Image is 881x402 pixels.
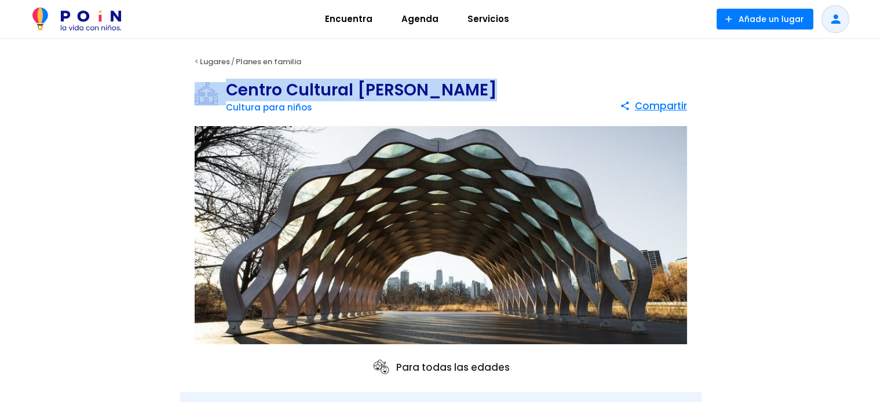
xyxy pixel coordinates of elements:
a: Lugares [200,56,230,67]
img: ages icon [372,358,390,377]
h1: Centro Cultural [PERSON_NAME] [226,82,497,98]
a: Planes en familia [236,56,301,67]
a: Cultura para niños [226,101,312,113]
p: Para todas las edades [372,358,510,377]
img: Cultura para niños [195,82,226,105]
img: POiN [32,8,121,31]
a: Agenda [387,5,453,33]
button: Compartir [620,95,687,116]
a: Servicios [453,5,524,33]
span: Agenda [396,10,444,28]
span: Encuentra [320,10,378,28]
img: Centro Cultural Alfredo Kraus [195,126,687,345]
div: < / [180,53,701,71]
span: Servicios [462,10,514,28]
button: Añade un lugar [717,9,813,29]
a: Encuentra [310,5,387,33]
